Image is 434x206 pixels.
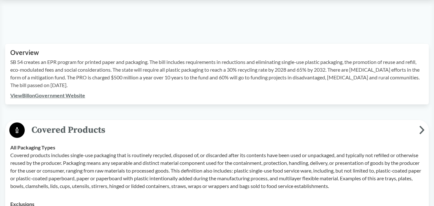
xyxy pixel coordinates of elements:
[10,49,424,56] h2: Overview
[10,144,55,150] strong: All Packaging Types
[10,151,424,190] p: Covered products includes single-use packaging that is routinely recycled, disposed of, or discar...
[7,122,427,139] button: Covered Products
[10,58,424,89] p: SB 54 creates an EPR program for printed paper and packaging. The bill includes requirements in r...
[25,123,419,137] span: Covered Products
[10,92,85,98] a: ViewBillonGovernment Website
